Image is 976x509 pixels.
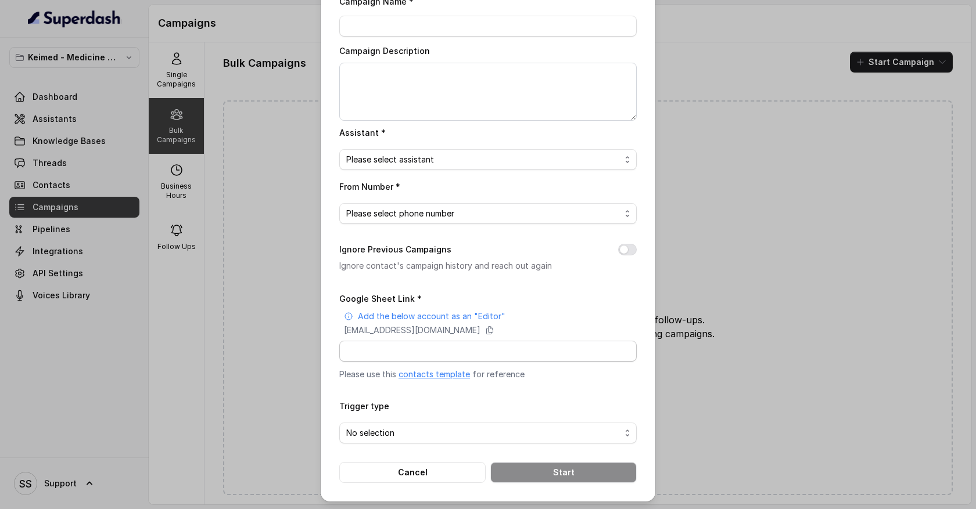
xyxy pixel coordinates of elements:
label: From Number * [339,182,400,192]
label: Assistant * [339,128,386,138]
label: Campaign Description [339,46,430,56]
button: Start [490,462,637,483]
span: No selection [346,426,620,440]
p: Add the below account as an "Editor" [358,311,505,322]
span: Please select phone number [346,207,620,221]
button: Cancel [339,462,486,483]
p: Please use this for reference [339,369,637,380]
p: [EMAIL_ADDRESS][DOMAIN_NAME] [344,324,480,336]
button: No selection [339,423,637,443]
button: Please select phone number [339,203,637,224]
p: Ignore contact's campaign history and reach out again [339,259,600,273]
button: Please select assistant [339,149,637,170]
label: Trigger type [339,401,389,411]
span: Please select assistant [346,153,620,167]
a: contacts template [399,369,470,379]
label: Google Sheet Link * [339,294,422,304]
label: Ignore Previous Campaigns [339,243,451,257]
